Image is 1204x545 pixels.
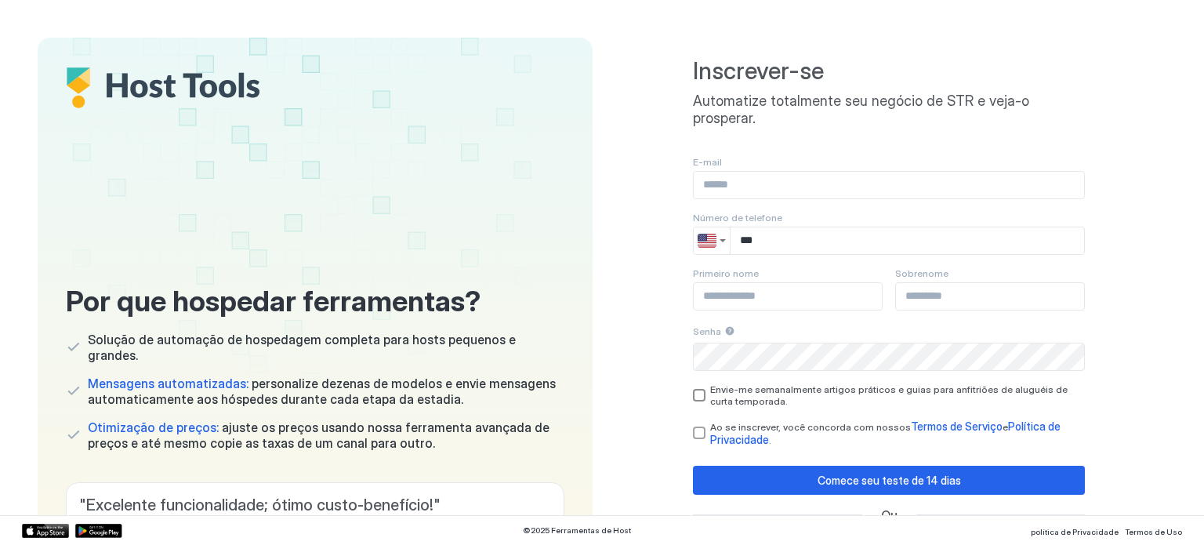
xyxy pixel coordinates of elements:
[88,420,219,435] font: Otimização de preços:
[86,496,433,514] font: Excelente funcionalidade; ótimo custo-benefício!
[694,283,882,310] input: Campo de entrada
[531,525,631,535] font: 2025 Ferramentas de Host
[523,525,531,535] font: ©
[693,420,1085,447] div: termosPrivacidade
[818,474,961,487] font: Comece seu teste de 14 dias
[710,421,911,433] font: Ao se inscrever, você concorda com nossos
[769,434,771,446] font: .
[66,284,481,318] font: Por que hospedar ferramentas?
[1125,527,1182,536] font: Termos de Uso
[1125,522,1182,539] a: Termos de Uso
[693,156,722,168] font: E-mail
[710,420,1063,447] font: Política de Privacidade
[693,93,1033,127] font: Automatize totalmente seu negócio de STR e veja-o prosperar.
[693,212,782,223] font: Número de telefone
[895,267,948,279] font: Sobrenome
[911,420,1003,433] font: Termos de Serviço
[1003,421,1008,433] font: e
[1031,522,1119,539] a: política de Privacidade
[694,227,730,254] button: Seletor de país
[911,421,1003,433] a: Termos de Serviço
[22,524,69,538] a: Loja de aplicativos
[694,172,1084,198] input: Campo de entrada
[1031,527,1119,536] font: política de Privacidade
[693,56,824,85] font: Inscrever-se
[88,376,248,391] font: Mensagens automatizadas:
[693,267,759,279] font: Primeiro nome
[881,507,898,523] font: Ou
[88,376,559,407] font: personalize dezenas de modelos e envie mensagens automaticamente aos hóspedes durante cada etapa ...
[88,420,553,451] font: ajuste os preços usando nossa ferramenta avançada de preços e até mesmo copie as taxas de um cana...
[731,227,1084,254] input: Campo de entrada
[88,332,519,363] font: Solução de automação de hospedagem completa para hosts pequenos e grandes.
[896,283,1084,310] input: Campo de entrada
[693,325,721,337] font: Senha
[79,496,86,514] font: "
[693,466,1085,495] button: Comece seu teste de 14 dias
[710,383,1070,407] font: Envie-me semanalmente artigos práticos e guias para anfitriões de aluguéis de curta temporada.
[433,496,441,514] font: "
[710,421,1063,447] a: Política de Privacidade
[694,343,1084,370] input: Campo de entrada
[693,383,1085,407] div: excluir
[75,524,122,538] a: Loja Google Play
